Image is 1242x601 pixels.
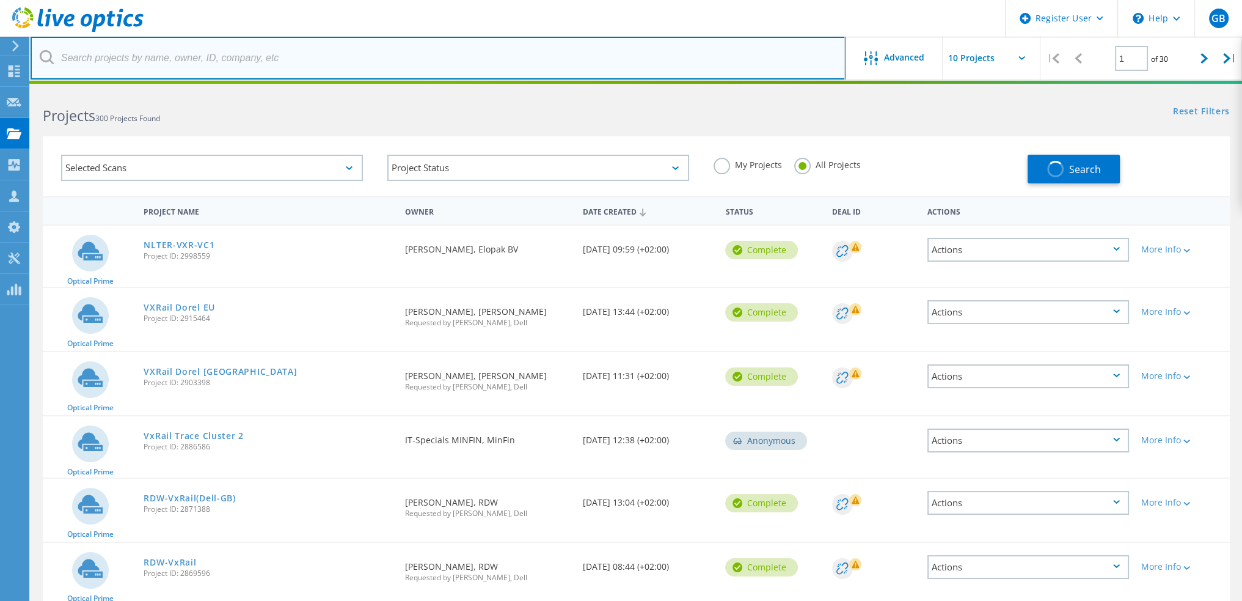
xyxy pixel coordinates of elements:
b: Projects [43,106,95,125]
span: GB [1211,13,1226,23]
span: Optical Prime [67,278,114,285]
div: Date Created [577,199,719,223]
div: More Info [1141,436,1224,444]
button: Search [1028,155,1120,183]
div: [PERSON_NAME], [PERSON_NAME] [399,352,577,403]
label: My Projects [714,158,782,169]
div: Complete [725,241,798,259]
div: Complete [725,494,798,512]
div: Project Name [137,199,398,222]
div: [DATE] 13:04 (+02:00) [577,479,719,519]
span: Project ID: 2915464 [144,315,392,322]
div: Anonymous [725,432,807,450]
div: More Info [1141,498,1224,507]
span: Requested by [PERSON_NAME], Dell [405,510,571,517]
div: Actions [927,238,1129,262]
div: Deal Id [826,199,921,222]
div: | [1040,37,1065,80]
span: Advanced [884,53,924,62]
div: Actions [927,429,1129,452]
div: Actions [927,491,1129,515]
div: Status [719,199,826,222]
span: Requested by [PERSON_NAME], Dell [405,319,571,326]
div: Complete [725,558,798,577]
div: More Info [1141,372,1224,380]
div: [DATE] 13:44 (+02:00) [577,288,719,328]
div: Complete [725,367,798,386]
div: IT-Specials MINFIN, MinFin [399,416,577,457]
span: Optical Prime [67,468,114,476]
input: Search projects by name, owner, ID, company, etc [31,37,846,79]
a: RDW-VxRail(Dell-GB) [144,494,235,503]
label: All Projects [794,158,861,169]
span: Search [1068,163,1100,176]
div: | [1217,37,1242,80]
div: [PERSON_NAME], [PERSON_NAME] [399,288,577,339]
div: More Info [1141,562,1224,571]
div: Complete [725,303,798,322]
div: Owner [399,199,577,222]
a: Live Optics Dashboard [12,26,144,34]
svg: \n [1133,13,1144,24]
a: NLTER-VXR-VC1 [144,241,214,249]
div: [PERSON_NAME], RDW [399,479,577,529]
div: Project Status [387,155,689,181]
span: Project ID: 2869596 [144,570,392,577]
div: [DATE] 09:59 (+02:00) [577,226,719,266]
div: Actions [927,364,1129,388]
div: Actions [921,199,1135,222]
span: Optical Prime [67,340,114,347]
span: Requested by [PERSON_NAME], Dell [405,574,571,581]
a: Reset Filters [1173,107,1230,117]
span: Optical Prime [67,404,114,411]
a: VXRail Dorel EU [144,303,215,312]
div: [DATE] 12:38 (+02:00) [577,416,719,457]
span: Project ID: 2998559 [144,253,392,260]
span: 300 Projects Found [95,113,160,124]
div: Selected Scans [61,155,363,181]
div: [DATE] 11:31 (+02:00) [577,352,719,393]
span: Requested by [PERSON_NAME], Dell [405,383,571,391]
a: RDW-VxRail [144,558,196,567]
div: Actions [927,555,1129,579]
div: [PERSON_NAME], RDW [399,543,577,594]
div: [PERSON_NAME], Elopak BV [399,226,577,266]
div: [DATE] 08:44 (+02:00) [577,543,719,583]
div: Actions [927,300,1129,324]
span: Project ID: 2871388 [144,506,392,513]
div: More Info [1141,308,1224,316]
span: Project ID: 2903398 [144,379,392,386]
span: Project ID: 2886586 [144,443,392,451]
a: VxRail Trace Cluster 2 [144,432,243,440]
a: VXRail Dorel [GEOGRAPHIC_DATA] [144,367,297,376]
span: Optical Prime [67,531,114,538]
div: More Info [1141,245,1224,254]
span: of 30 [1151,54,1168,64]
